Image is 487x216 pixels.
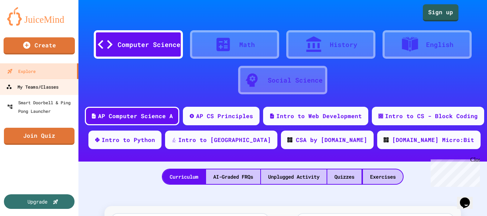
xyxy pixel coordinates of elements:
img: logo-orange.svg [7,7,71,26]
div: AI-Graded FRQs [206,169,260,184]
a: Create [4,37,75,54]
div: Smart Doorbell & Ping Pong Launcher [7,98,76,115]
img: CODE_logo_RGB.png [287,137,292,142]
div: History [330,40,357,49]
div: Curriculum [163,169,205,184]
div: My Teams/Classes [6,83,58,91]
div: CSA by [DOMAIN_NAME] [296,136,367,144]
div: Upgrade [27,198,47,205]
div: Quizzes [327,169,362,184]
div: Math [239,40,255,49]
iframe: chat widget [428,157,480,187]
div: Explore [7,67,36,75]
div: AP CS Principles [196,112,253,120]
a: Join Quiz [4,128,75,145]
div: Intro to Python [102,136,155,144]
div: Computer Science [118,40,180,49]
div: Social Science [268,75,323,85]
div: Intro to [GEOGRAPHIC_DATA] [178,136,271,144]
div: Intro to CS - Block Coding [385,112,478,120]
img: CODE_logo_RGB.png [384,137,389,142]
div: Unplugged Activity [261,169,327,184]
div: English [426,40,453,49]
iframe: chat widget [457,188,480,209]
div: Intro to Web Development [276,112,362,120]
div: AP Computer Science A [98,112,173,120]
div: Chat with us now!Close [3,3,49,45]
div: Exercises [363,169,403,184]
div: [DOMAIN_NAME] Micro:Bit [392,136,474,144]
a: Sign up [423,4,458,21]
